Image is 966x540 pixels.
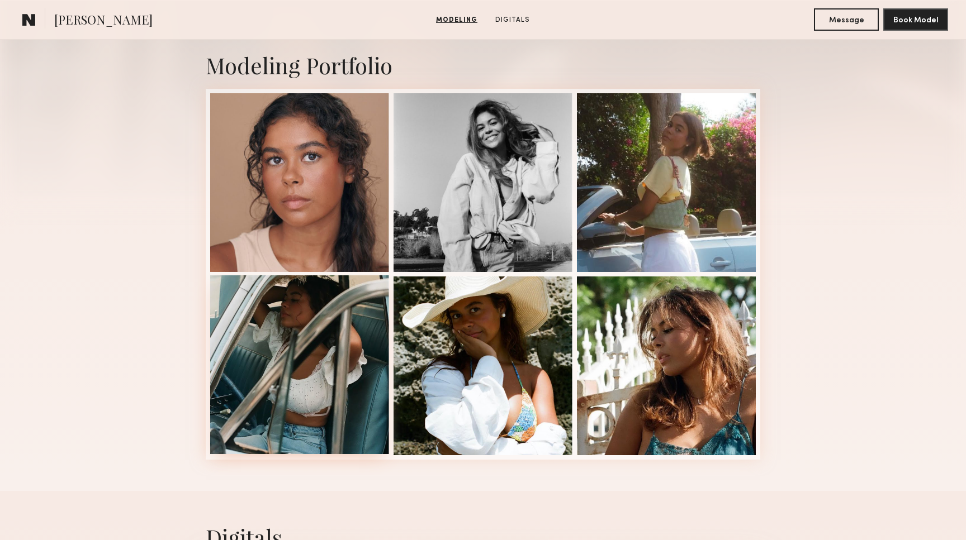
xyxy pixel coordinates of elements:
button: Book Model [883,8,948,31]
button: Message [814,8,879,31]
a: Book Model [883,15,948,24]
div: Modeling Portfolio [206,50,760,80]
a: Digitals [491,15,534,25]
a: Modeling [432,15,482,25]
span: [PERSON_NAME] [54,11,153,31]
